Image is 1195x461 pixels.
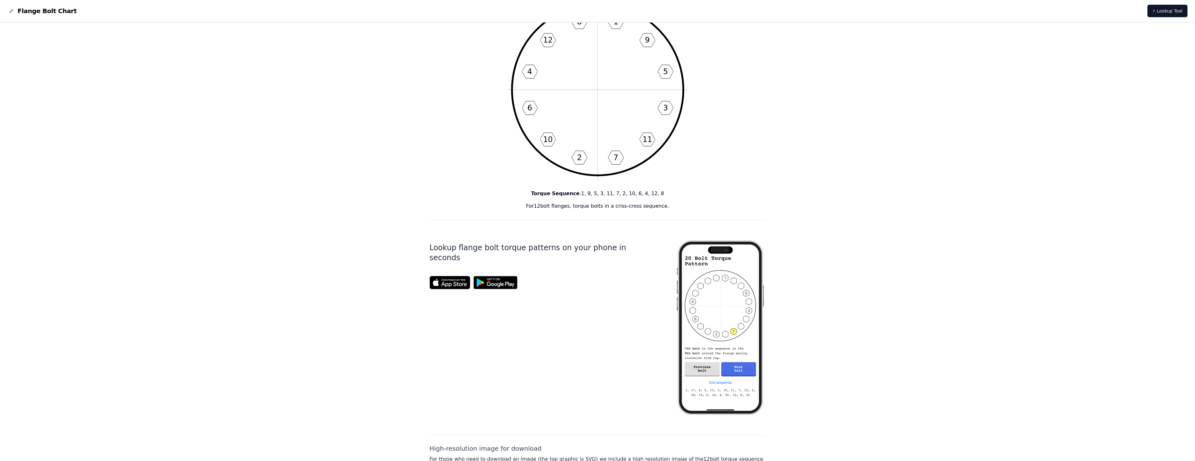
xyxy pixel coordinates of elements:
img: App Store badge for the Flange Bolt Chart app [430,276,470,289]
p: For 12 bolt flanges, torque bolts in a criss-cross sequence. [430,202,766,210]
text: 10 [543,135,553,144]
a: Flange Bolt Chart LogoFlange Bolt Chart [8,7,77,15]
text: 2 [577,153,582,162]
text: 4 [527,67,532,76]
img: Flange Bolt Chart Logo [8,7,15,15]
h1: Lookup flange bolt torque patterns on your phone in seconds [430,243,656,263]
text: 9 [645,36,650,44]
text: 5 [663,67,668,76]
text: 3 [663,104,668,112]
h2: High-resolution image for download [430,444,766,453]
img: Flange bolt chart app screenshot [675,230,765,425]
text: 11 [642,135,652,144]
text: 7 [613,153,618,162]
text: 12 [543,36,553,44]
text: 1 [613,18,618,26]
span: Flange Bolt Chart [18,7,77,15]
b: Torque Sequence [531,190,579,196]
text: 8 [577,18,582,26]
img: Get it on Google Play [470,273,521,292]
p: : 1, 9, 5, 3, 11, 7, 2, 10, 6, 4, 12, 8 [430,190,766,197]
a: ⚡ Lookup Tool [1147,5,1187,17]
text: 6 [527,104,532,112]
